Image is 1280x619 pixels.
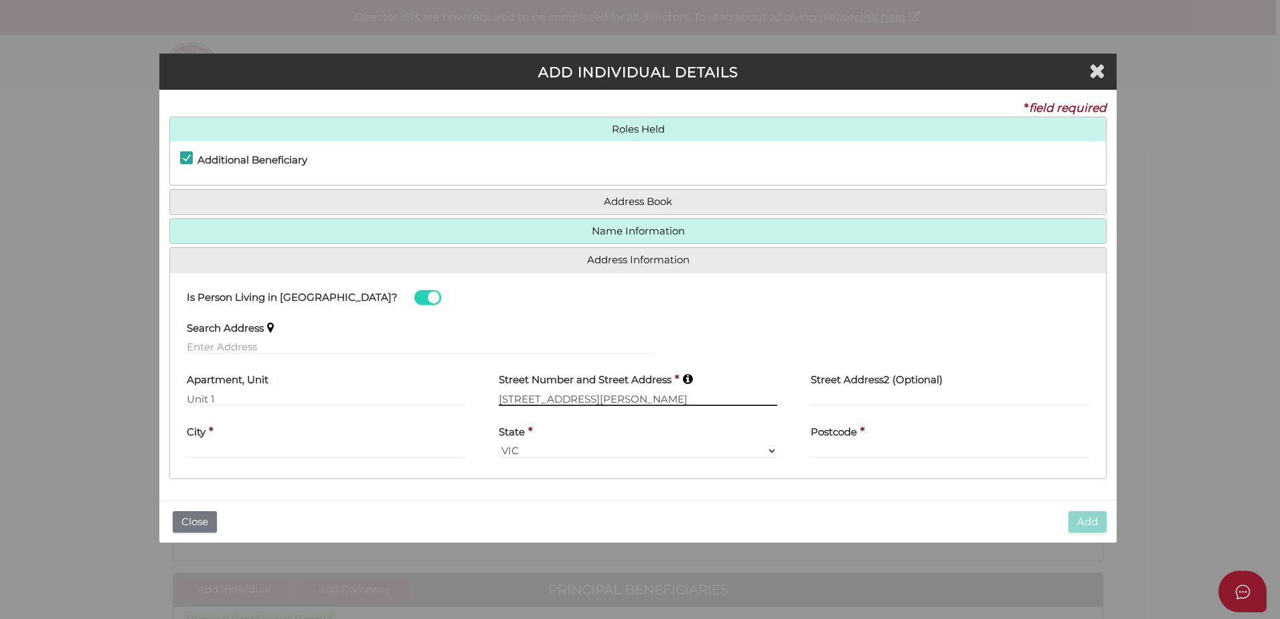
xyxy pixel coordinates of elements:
[683,373,693,385] i: Keep typing in your address(including suburb) until it appears
[267,322,274,333] i: Keep typing in your address(including suburb) until it appears
[1218,571,1267,612] button: Open asap
[499,391,777,406] input: Enter Australian Address
[187,340,655,354] input: Enter Address
[187,292,398,303] h4: Is Person Living in [GEOGRAPHIC_DATA]?
[811,427,857,438] h4: Postcode
[499,374,671,386] h4: Street Number and Street Address
[811,374,943,386] h4: Street Address2 (Optional)
[180,226,1096,237] a: Name Information
[499,427,525,438] h4: State
[187,427,206,438] h4: City
[180,255,1096,266] a: Address Information
[173,511,217,533] button: Close
[1068,511,1107,533] button: Add
[187,374,268,386] h4: Apartment, Unit
[187,323,264,334] h4: Search Address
